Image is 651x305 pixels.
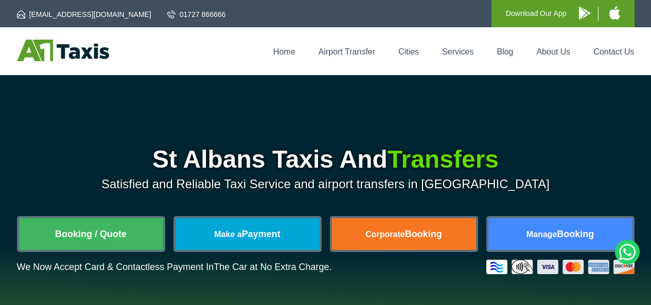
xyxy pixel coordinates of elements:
[537,47,571,56] a: About Us
[388,146,499,173] span: Transfers
[273,47,295,56] a: Home
[398,47,419,56] a: Cities
[486,260,635,274] img: Credit And Debit Cards
[497,47,513,56] a: Blog
[506,7,567,20] p: Download Our App
[319,47,375,56] a: Airport Transfer
[167,9,226,20] a: 01727 866666
[526,230,557,239] span: Manage
[17,147,635,172] h1: St Albans Taxis And
[17,177,635,191] p: Satisfied and Reliable Taxi Service and airport transfers in [GEOGRAPHIC_DATA]
[609,6,620,20] img: A1 Taxis iPhone App
[579,7,590,20] img: A1 Taxis Android App
[17,262,332,273] p: We Now Accept Card & Contactless Payment In
[442,47,473,56] a: Services
[19,218,163,250] a: Booking / Quote
[593,47,634,56] a: Contact Us
[214,262,331,272] span: The Car at No Extra Charge.
[17,40,109,61] img: A1 Taxis St Albans LTD
[175,218,320,250] a: Make aPayment
[488,218,632,250] a: ManageBooking
[214,230,241,239] span: Make a
[332,218,476,250] a: CorporateBooking
[17,9,151,20] a: [EMAIL_ADDRESS][DOMAIN_NAME]
[365,230,404,239] span: Corporate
